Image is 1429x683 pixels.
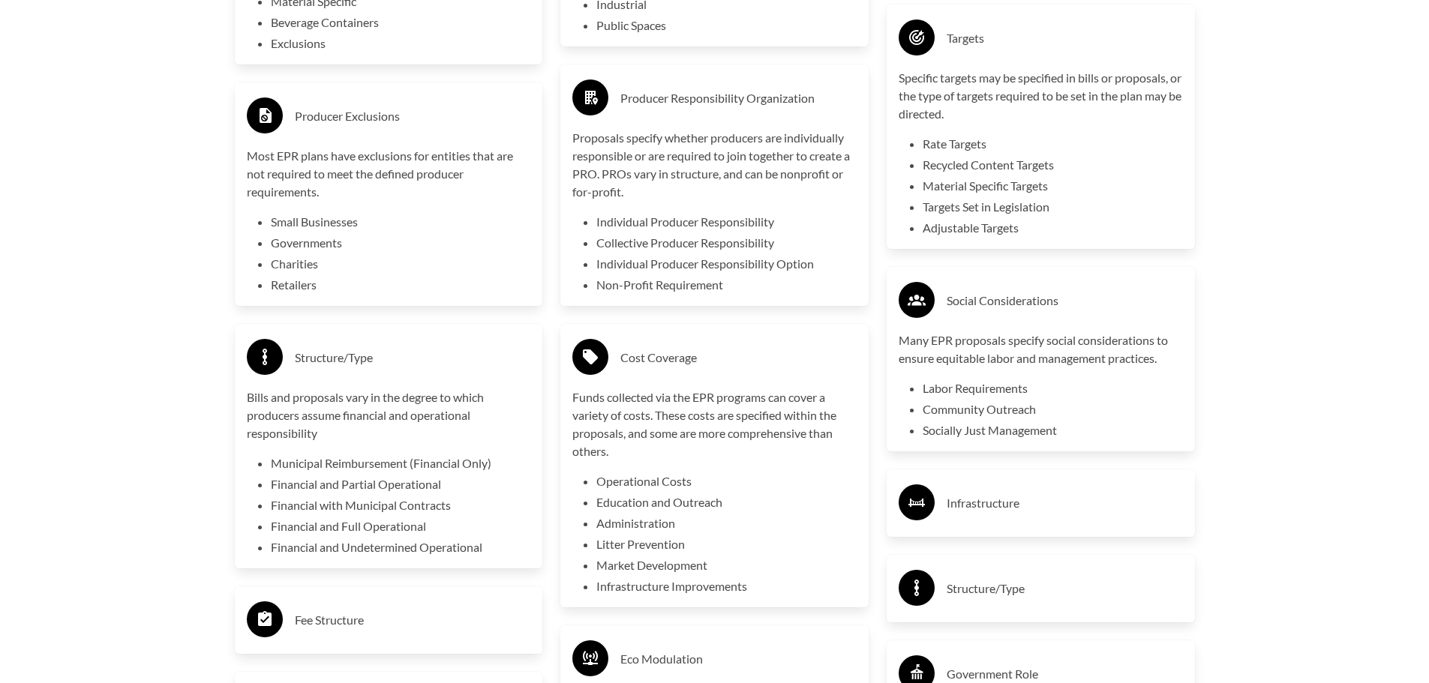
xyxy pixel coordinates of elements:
[295,104,531,128] h3: Producer Exclusions
[572,388,857,460] p: Funds collected via the EPR programs can cover a variety of costs. These costs are specified with...
[271,475,531,493] li: Financial and Partial Operational
[596,514,857,532] li: Administration
[247,388,531,442] p: Bills and proposals vary in the degree to which producers assume financial and operational respon...
[271,496,531,514] li: Financial with Municipal Contracts
[271,34,531,52] li: Exclusions
[899,331,1183,367] p: Many EPR proposals specify social considerations to ensure equitable labor and management practices.
[596,556,857,574] li: Market Development
[923,198,1183,216] li: Targets Set in Legislation
[923,421,1183,439] li: Socially Just Management
[923,156,1183,174] li: Recycled Content Targets
[596,16,857,34] li: Public Spaces
[295,346,531,370] h3: Structure/Type
[596,276,857,294] li: Non-Profit Requirement
[947,577,1183,601] h3: Structure/Type
[271,276,531,294] li: Retailers
[947,491,1183,515] h3: Infrastructure
[923,135,1183,153] li: Rate Targets
[923,219,1183,237] li: Adjustable Targets
[596,493,857,511] li: Education and Outreach
[247,147,531,201] p: Most EPR plans have exclusions for entities that are not required to meet the defined producer re...
[271,255,531,273] li: Charities
[596,535,857,553] li: Litter Prevention
[271,454,531,472] li: Municipal Reimbursement (Financial Only)
[620,647,857,671] h3: Eco Modulation
[947,26,1183,50] h3: Targets
[596,234,857,252] li: Collective Producer Responsibility
[899,69,1183,123] p: Specific targets may be specified in bills or proposals, or the type of targets required to be se...
[947,289,1183,313] h3: Social Considerations
[271,213,531,231] li: Small Businesses
[620,86,857,110] h3: Producer Responsibility Organization
[271,234,531,252] li: Governments
[923,379,1183,397] li: Labor Requirements
[271,538,531,556] li: Financial and Undetermined Operational
[923,177,1183,195] li: Material Specific Targets
[572,129,857,201] p: Proposals specify whether producers are individually responsible or are required to join together...
[620,346,857,370] h3: Cost Coverage
[923,400,1183,418] li: Community Outreach
[596,255,857,273] li: Individual Producer Responsibility Option
[295,608,531,632] h3: Fee Structure
[596,577,857,595] li: Infrastructure Improvements
[271,13,531,31] li: Beverage Containers
[596,472,857,490] li: Operational Costs
[271,517,531,535] li: Financial and Full Operational
[596,213,857,231] li: Individual Producer Responsibility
